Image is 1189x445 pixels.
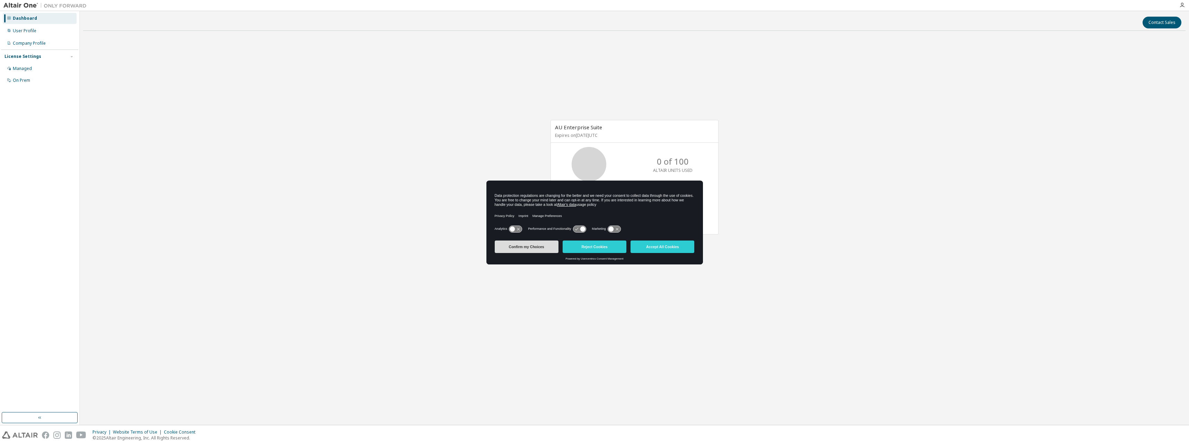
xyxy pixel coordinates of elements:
[555,124,602,131] span: AU Enterprise Suite
[93,435,200,441] p: © 2025 Altair Engineering, Inc. All Rights Reserved.
[93,429,113,435] div: Privacy
[65,431,72,439] img: linkedin.svg
[53,431,61,439] img: instagram.svg
[1143,17,1181,28] button: Contact Sales
[13,66,32,71] div: Managed
[13,16,37,21] div: Dashboard
[5,54,41,59] div: License Settings
[113,429,164,435] div: Website Terms of Use
[653,167,693,173] p: ALTAIR UNITS USED
[164,429,200,435] div: Cookie Consent
[76,431,86,439] img: youtube.svg
[13,28,36,34] div: User Profile
[657,156,689,167] p: 0 of 100
[555,132,712,138] p: Expires on [DATE] UTC
[3,2,90,9] img: Altair One
[13,41,46,46] div: Company Profile
[2,431,38,439] img: altair_logo.svg
[13,78,30,83] div: On Prem
[42,431,49,439] img: facebook.svg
